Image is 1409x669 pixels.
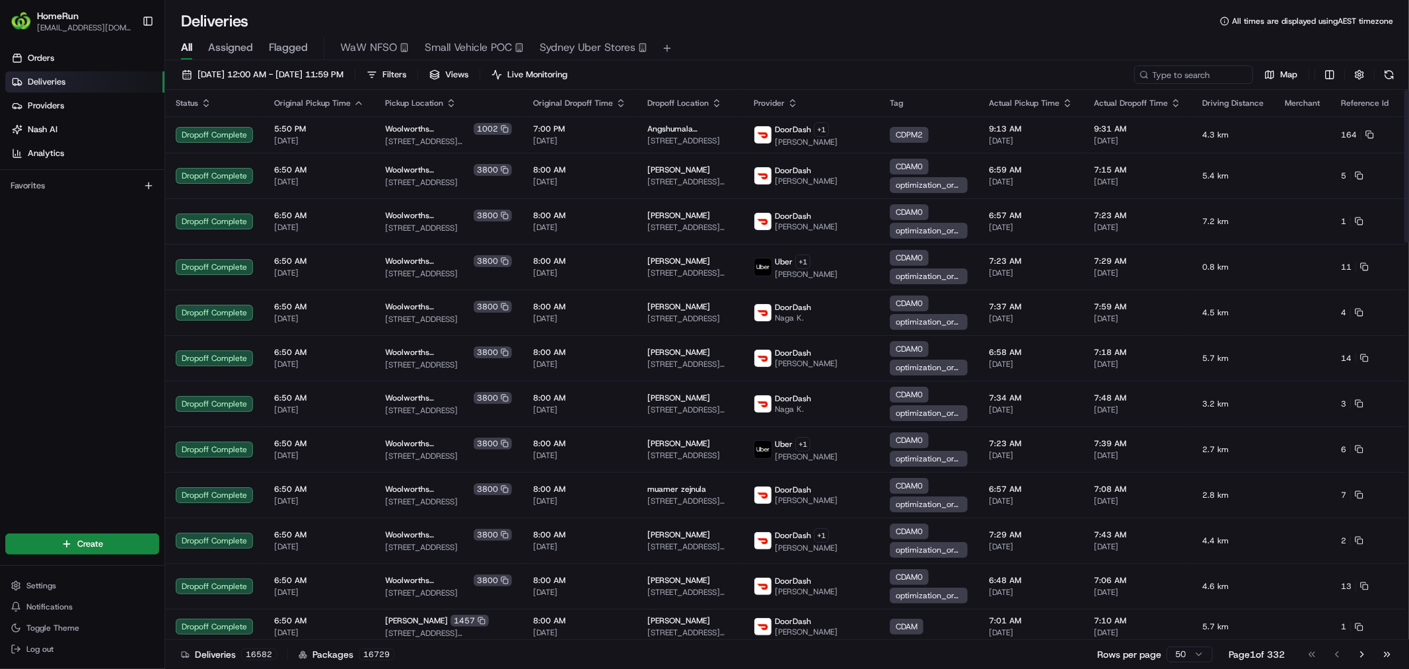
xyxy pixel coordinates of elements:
[1094,405,1181,415] span: [DATE]
[533,124,626,134] span: 7:00 PM
[896,621,918,632] span: CDAM
[647,484,706,494] span: muamer zejnula
[274,177,364,187] span: [DATE]
[274,268,364,278] span: [DATE]
[385,360,512,370] span: [STREET_ADDRESS]
[1202,581,1264,592] span: 4.6 km
[274,222,364,233] span: [DATE]
[533,405,626,415] span: [DATE]
[385,268,512,279] span: [STREET_ADDRESS]
[5,5,137,37] button: HomeRunHomeRun[EMAIL_ADDRESS][DOMAIN_NAME]
[274,256,364,266] span: 6:50 AM
[775,543,838,553] span: [PERSON_NAME]
[385,165,471,175] span: Woolworths [GEOGRAPHIC_DATA] (VDOS)
[1341,581,1369,592] button: 13
[385,575,471,586] span: Woolworths [GEOGRAPHIC_DATA] (VDOS)
[274,496,364,506] span: [DATE]
[274,313,364,324] span: [DATE]
[989,575,1073,586] span: 6:48 AM
[1094,313,1181,324] span: [DATE]
[474,255,512,267] div: 3800
[647,575,710,586] span: [PERSON_NAME]
[647,450,733,461] span: [STREET_ADDRESS]
[385,210,471,221] span: Woolworths [GEOGRAPHIC_DATA] (VDOS)
[533,359,626,370] span: [DATE]
[274,587,364,598] span: [DATE]
[533,587,626,598] span: [DATE]
[533,438,626,449] span: 8:00 AM
[1341,130,1374,140] button: 164
[28,147,64,159] span: Analytics
[274,347,364,358] span: 6:50 AM
[1202,444,1264,455] span: 2.7 km
[896,207,923,217] span: CDAM0
[775,452,838,462] span: [PERSON_NAME]
[1341,171,1363,181] button: 5
[1202,98,1264,108] span: Driving Distance
[647,256,710,266] span: [PERSON_NAME]
[274,541,364,552] span: [DATE]
[775,495,838,506] span: [PERSON_NAME]
[474,123,512,135] div: 1002
[1341,490,1363,500] button: 7
[775,176,838,186] span: [PERSON_NAME]
[540,40,635,56] span: Sydney Uber Stores
[382,69,406,81] span: Filters
[26,644,54,654] span: Log out
[896,130,923,140] span: CDPM2
[775,313,811,323] span: Naga K.
[28,100,64,112] span: Providers
[474,483,512,495] div: 3800
[989,438,1073,449] span: 7:23 AM
[5,175,159,196] div: Favorites
[775,393,811,404] span: DoorDash
[1202,171,1264,181] span: 5.4 km
[754,213,772,230] img: doordash_logo_v2.png
[198,69,343,81] span: [DATE] 12:00 AM - [DATE] 11:59 PM
[795,437,811,452] button: +1
[474,301,512,313] div: 3800
[989,530,1073,540] span: 7:29 AM
[533,484,626,494] span: 8:00 AM
[647,222,733,233] span: [STREET_ADDRESS][PERSON_NAME]
[775,302,811,313] span: DoorDash
[775,404,811,414] span: Naga K.
[1094,438,1181,449] span: 7:39 AM
[647,587,733,598] span: [STREET_ADDRESS][PERSON_NAME][PERSON_NAME]
[647,496,733,506] span: [STREET_ADDRESS][PERSON_NAME]
[754,618,772,635] img: doordash_logo_v2.png
[1094,301,1181,312] span: 7:59 AM
[896,271,962,282] span: optimization_order_unassigned
[533,347,626,358] span: 8:00 AM
[647,359,733,370] span: [STREET_ADDRESS][PERSON_NAME]
[1341,216,1363,227] button: 1
[989,177,1073,187] span: [DATE]
[754,258,772,276] img: uber-new-logo.jpeg
[754,395,772,413] img: doordash_logo_v2.png
[647,136,733,146] span: [STREET_ADDRESS]
[896,435,923,446] span: CDAM0
[176,98,198,108] span: Status
[989,98,1060,108] span: Actual Pickup Time
[754,126,772,143] img: doordash_logo_v2.png
[474,574,512,586] div: 3800
[775,627,838,637] span: [PERSON_NAME]
[1232,16,1393,26] span: All times are displayed using AEST timezone
[1202,621,1264,632] span: 5.7 km
[896,225,962,236] span: optimization_order_unassigned
[1258,65,1303,84] button: Map
[274,615,364,626] span: 6:50 AM
[1341,621,1363,632] button: 1
[1202,216,1264,227] span: 7.2 km
[1094,450,1181,461] span: [DATE]
[647,177,733,187] span: [STREET_ADDRESS][PERSON_NAME]
[989,587,1073,598] span: [DATE]
[896,481,923,491] span: CDAM0
[896,317,962,327] span: optimization_order_unassigned
[1341,98,1389,108] span: Reference Id
[1094,222,1181,233] span: [DATE]
[385,314,512,325] span: [STREET_ADDRESS]
[890,98,903,108] span: Tag
[1094,177,1181,187] span: [DATE]
[775,137,838,147] span: [PERSON_NAME]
